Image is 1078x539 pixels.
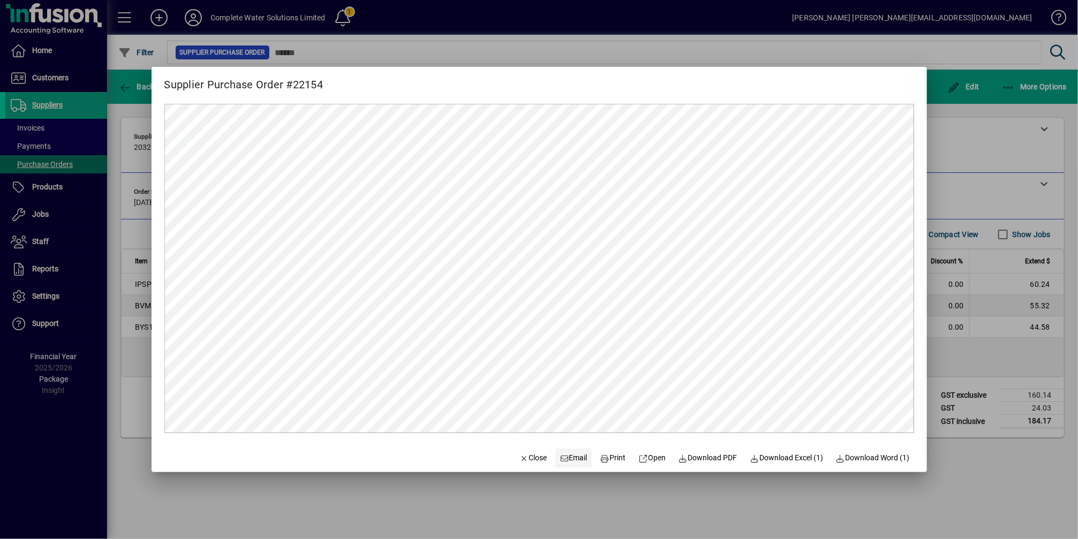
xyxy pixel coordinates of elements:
[152,67,336,93] h2: Supplier Purchase Order #22154
[832,449,914,468] button: Download Word (1)
[600,452,626,464] span: Print
[836,452,910,464] span: Download Word (1)
[679,452,737,464] span: Download PDF
[555,449,592,468] button: Email
[674,449,742,468] a: Download PDF
[639,452,666,464] span: Open
[596,449,630,468] button: Print
[750,452,824,464] span: Download Excel (1)
[746,449,828,468] button: Download Excel (1)
[515,449,552,468] button: Close
[560,452,587,464] span: Email
[519,452,547,464] span: Close
[635,449,670,468] a: Open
